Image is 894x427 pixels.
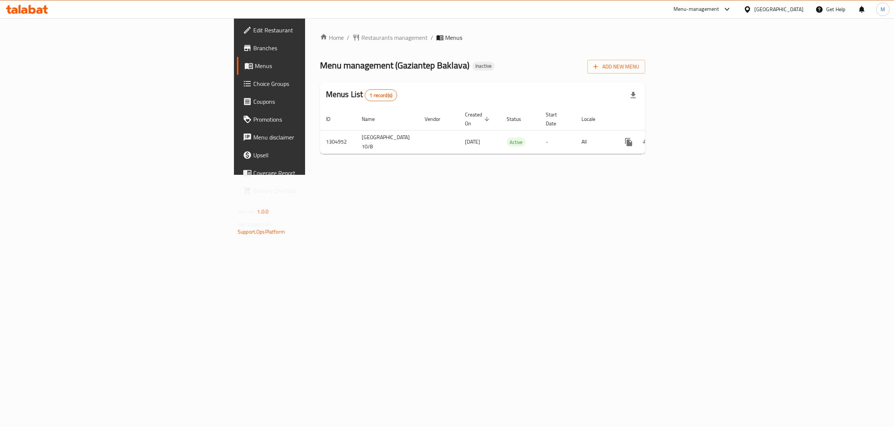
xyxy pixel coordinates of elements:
[237,21,383,39] a: Edit Restaurant
[237,128,383,146] a: Menu disclaimer
[365,92,397,99] span: 1 record(s)
[253,79,377,88] span: Choice Groups
[253,186,377,195] span: Grocery Checklist
[237,39,383,57] a: Branches
[237,57,383,75] a: Menus
[624,86,642,104] div: Export file
[237,75,383,93] a: Choice Groups
[881,5,885,13] span: M
[365,89,397,101] div: Total records count
[326,115,340,123] span: ID
[237,182,383,200] a: Grocery Checklist
[431,33,433,42] li: /
[257,207,269,216] span: 1.0.0
[465,137,480,147] span: [DATE]
[361,33,428,42] span: Restaurants management
[320,108,697,154] table: enhanced table
[445,33,462,42] span: Menus
[237,110,383,128] a: Promotions
[425,115,450,123] span: Vendor
[507,138,526,147] span: Active
[581,115,605,123] span: Locale
[593,62,639,71] span: Add New Menu
[507,115,531,123] span: Status
[238,227,285,237] a: Support.OpsPlatform
[253,168,377,177] span: Coverage Report
[587,60,645,74] button: Add New Menu
[253,44,377,52] span: Branches
[754,5,803,13] div: [GEOGRAPHIC_DATA]
[253,97,377,106] span: Coupons
[253,26,377,35] span: Edit Restaurant
[320,33,645,42] nav: breadcrumb
[255,61,377,70] span: Menus
[620,133,638,151] button: more
[326,89,397,101] h2: Menus List
[638,133,656,151] button: Change Status
[465,110,492,128] span: Created On
[237,146,383,164] a: Upsell
[546,110,567,128] span: Start Date
[356,130,419,154] td: [GEOGRAPHIC_DATA] 10/8
[253,151,377,160] span: Upsell
[673,5,719,14] div: Menu-management
[576,130,614,154] td: All
[472,62,495,71] div: Inactive
[540,130,576,154] td: -
[362,115,384,123] span: Name
[238,207,256,216] span: Version:
[352,33,428,42] a: Restaurants management
[472,63,495,69] span: Inactive
[614,108,697,131] th: Actions
[237,164,383,182] a: Coverage Report
[253,115,377,124] span: Promotions
[237,93,383,110] a: Coupons
[238,219,272,229] span: Get support on:
[320,57,469,74] span: Menu management ( Gaziantep Baklava )
[253,133,377,142] span: Menu disclaimer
